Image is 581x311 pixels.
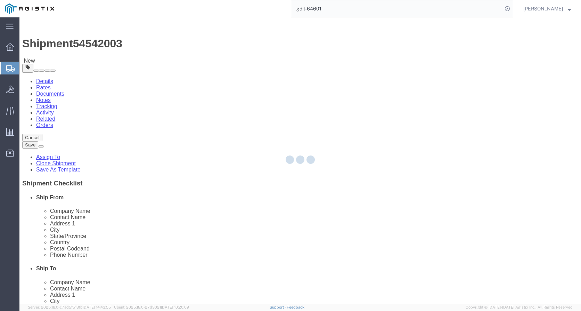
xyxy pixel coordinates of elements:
span: [DATE] 14:43:55 [83,305,111,309]
a: Support [270,305,287,309]
input: Search for shipment number, reference number [291,0,502,17]
span: Copyright © [DATE]-[DATE] Agistix Inc., All Rights Reserved [466,304,573,310]
span: Rhonda Seales [523,5,563,13]
span: Client: 2025.18.0-27d3021 [114,305,189,309]
button: [PERSON_NAME] [523,5,571,13]
span: [DATE] 10:20:09 [161,305,189,309]
a: Feedback [287,305,304,309]
span: Server: 2025.18.0-c7ad5f513fb [28,305,111,309]
img: logo [5,3,54,14]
